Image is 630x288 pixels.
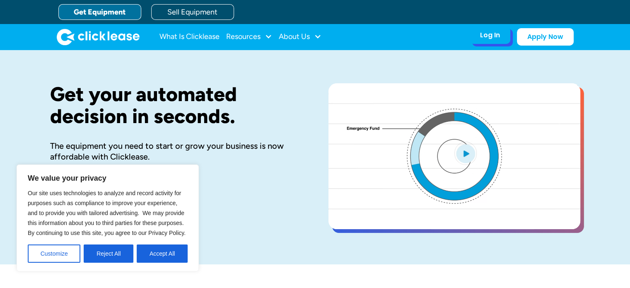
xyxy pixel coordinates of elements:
a: Get Equipment [58,4,141,20]
div: Log In [480,31,500,39]
a: Sell Equipment [151,4,234,20]
div: About Us [279,29,321,45]
div: The equipment you need to start or grow your business is now affordable with Clicklease. [50,140,302,162]
a: Apply Now [517,28,574,46]
div: Resources [226,29,272,45]
a: home [57,29,140,45]
button: Customize [28,244,80,263]
button: Accept All [137,244,188,263]
p: We value your privacy [28,173,188,183]
span: Our site uses technologies to analyze and record activity for purposes such as compliance to impr... [28,190,186,236]
a: open lightbox [328,83,580,229]
h1: Get your automated decision in seconds. [50,83,302,127]
button: Reject All [84,244,133,263]
a: What Is Clicklease [159,29,220,45]
img: Clicklease logo [57,29,140,45]
div: We value your privacy [17,165,199,271]
img: Blue play button logo on a light blue circular background [454,142,477,165]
